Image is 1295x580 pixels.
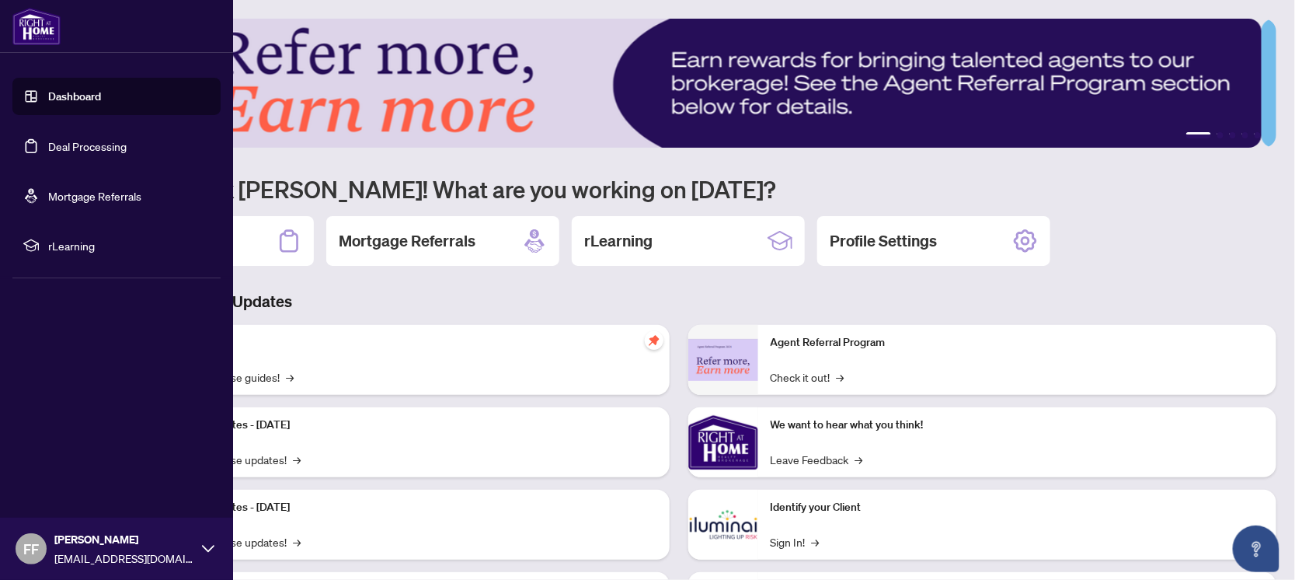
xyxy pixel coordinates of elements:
[771,533,820,550] a: Sign In!→
[771,499,1265,516] p: Identify your Client
[830,230,937,252] h2: Profile Settings
[293,451,301,468] span: →
[163,499,657,516] p: Platform Updates - [DATE]
[54,531,194,548] span: [PERSON_NAME]
[771,417,1265,434] p: We want to hear what you think!
[81,291,1276,313] h3: Brokerage & Industry Updates
[645,331,663,350] span: pushpin
[81,19,1262,148] img: Slide 0
[12,8,61,45] img: logo
[688,339,758,382] img: Agent Referral Program
[1230,132,1236,138] button: 3
[1217,132,1224,138] button: 2
[163,417,657,434] p: Platform Updates - [DATE]
[48,139,127,153] a: Deal Processing
[855,451,863,468] span: →
[1255,132,1261,138] button: 5
[293,533,301,550] span: →
[1233,526,1279,572] button: Open asap
[837,369,844,386] span: →
[48,189,141,203] a: Mortgage Referrals
[584,230,653,252] h2: rLearning
[771,334,1265,351] p: Agent Referral Program
[163,334,657,351] p: Self-Help
[23,538,39,560] span: FF
[771,369,844,386] a: Check it out!→
[339,230,475,252] h2: Mortgage Referrals
[81,174,1276,204] h1: Welcome back [PERSON_NAME]! What are you working on [DATE]?
[286,369,294,386] span: →
[812,533,820,550] span: →
[48,237,210,254] span: rLearning
[1242,132,1248,138] button: 4
[688,407,758,477] img: We want to hear what you think!
[1186,132,1211,138] button: 1
[771,451,863,468] a: Leave Feedback→
[54,550,194,567] span: [EMAIL_ADDRESS][DOMAIN_NAME]
[48,89,101,103] a: Dashboard
[688,490,758,560] img: Identify your Client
